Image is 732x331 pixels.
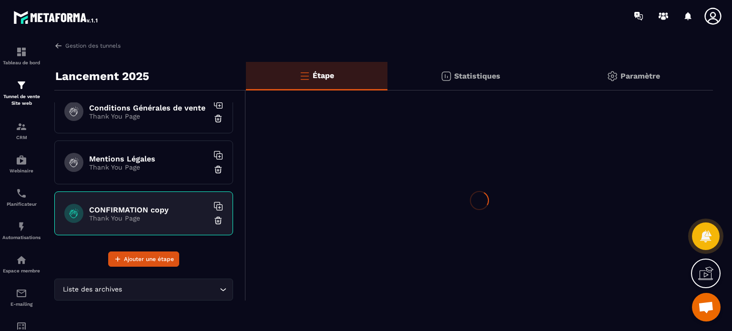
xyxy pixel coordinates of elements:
[2,268,41,273] p: Espace membre
[2,93,41,107] p: Tunnel de vente Site web
[2,281,41,314] a: emailemailE-mailing
[2,135,41,140] p: CRM
[2,114,41,147] a: formationformationCRM
[2,60,41,65] p: Tableau de bord
[89,112,208,120] p: Thank You Page
[620,71,660,80] p: Paramètre
[2,168,41,173] p: Webinaire
[454,71,500,80] p: Statistiques
[2,39,41,72] a: formationformationTableau de bord
[89,163,208,171] p: Thank You Page
[16,121,27,132] img: formation
[16,188,27,199] img: scheduler
[607,70,618,82] img: setting-gr.5f69749f.svg
[16,46,27,58] img: formation
[16,80,27,91] img: formation
[2,147,41,181] a: automationsautomationsWebinaire
[2,247,41,281] a: automationsautomationsEspace membre
[2,72,41,114] a: formationformationTunnel de vente Site web
[124,284,217,295] input: Search for option
[55,67,149,86] p: Lancement 2025
[89,205,208,214] h6: CONFIRMATION copy
[2,201,41,207] p: Planificateur
[89,154,208,163] h6: Mentions Légales
[213,114,223,123] img: trash
[89,214,208,222] p: Thank You Page
[313,71,334,80] p: Étape
[89,103,208,112] h6: Conditions Générales de vente
[2,235,41,240] p: Automatisations
[2,214,41,247] a: automationsautomationsAutomatisations
[16,154,27,166] img: automations
[16,254,27,266] img: automations
[213,216,223,225] img: trash
[299,70,310,81] img: bars-o.4a397970.svg
[61,284,124,295] span: Liste des archives
[692,293,721,321] div: Ouvrir le chat
[213,165,223,174] img: trash
[124,254,174,264] span: Ajouter une étape
[16,221,27,232] img: automations
[2,301,41,307] p: E-mailing
[108,251,179,267] button: Ajouter une étape
[54,41,121,50] a: Gestion des tunnels
[440,70,452,82] img: stats.20deebd0.svg
[2,181,41,214] a: schedulerschedulerPlanificateur
[54,41,63,50] img: arrow
[13,9,99,26] img: logo
[16,288,27,299] img: email
[54,279,233,301] div: Search for option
